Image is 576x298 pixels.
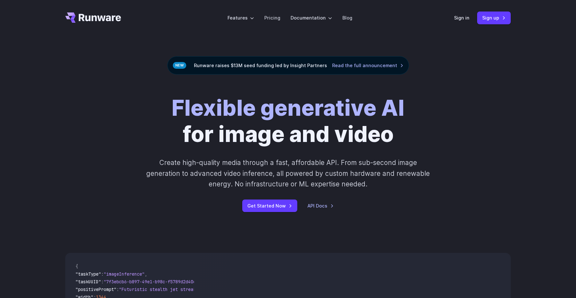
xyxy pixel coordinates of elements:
[291,14,332,21] label: Documentation
[76,263,78,269] span: {
[477,12,511,24] a: Sign up
[146,157,431,189] p: Create high-quality media through a fast, affordable API. From sub-second image generation to adv...
[76,279,101,285] span: "taskUUID"
[167,56,409,74] div: Runware raises $13M seed funding led by Insight Partners
[342,14,352,21] a: Blog
[76,271,101,277] span: "taskType"
[101,279,104,285] span: :
[65,12,121,23] a: Go to /
[119,286,352,292] span: "Futuristic stealth jet streaking through a neon-lit cityscape with glowing purple exhaust"
[104,271,145,277] span: "imageInference"
[332,62,404,69] a: Read the full announcement
[308,202,334,209] a: API Docs
[116,286,119,292] span: :
[104,279,201,285] span: "7f3ebcb6-b897-49e1-b98c-f5789d2d40d7"
[145,271,147,277] span: ,
[454,14,469,21] a: Sign in
[228,14,254,21] label: Features
[76,286,116,292] span: "positivePrompt"
[172,95,404,121] strong: Flexible generative AI
[264,14,280,21] a: Pricing
[172,95,404,147] h1: for image and video
[101,271,104,277] span: :
[242,200,297,212] a: Get Started Now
